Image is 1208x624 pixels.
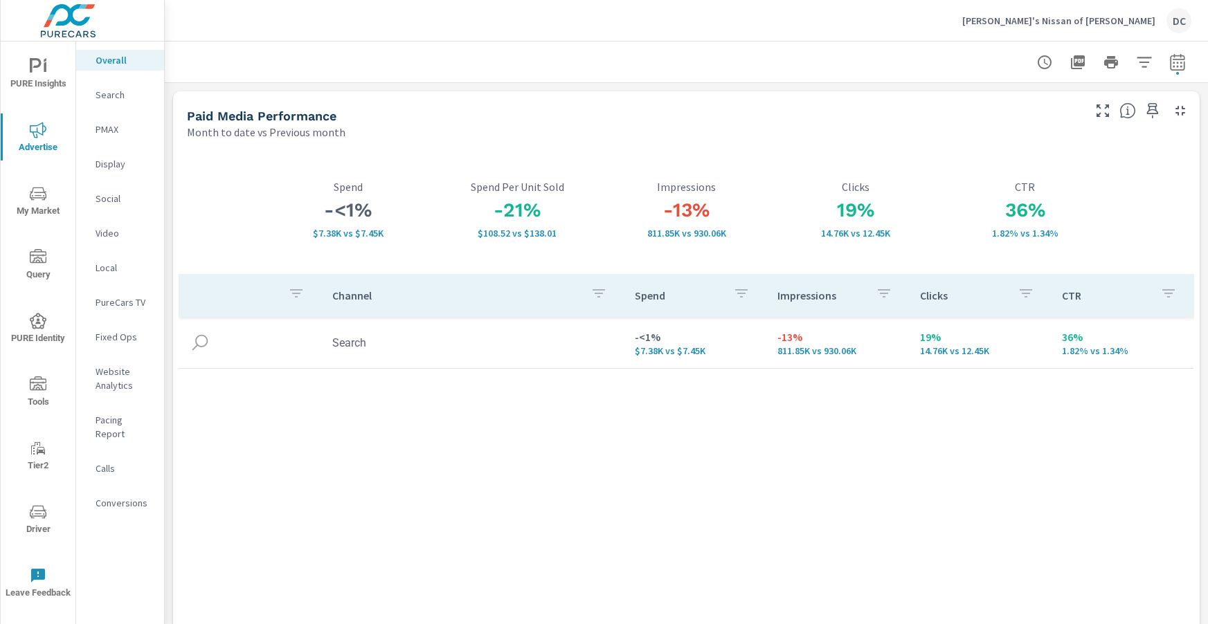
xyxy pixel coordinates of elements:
[433,181,602,193] p: Spend Per Unit Sold
[635,288,722,302] p: Spend
[1119,102,1136,119] span: Understand performance metrics over the selected time range.
[771,228,941,239] p: 14,756 vs 12,446
[76,361,164,396] div: Website Analytics
[321,325,624,360] td: Search
[602,181,771,193] p: Impressions
[96,365,153,392] p: Website Analytics
[96,88,153,102] p: Search
[96,413,153,441] p: Pacing Report
[1062,345,1182,356] p: 1.82% vs 1.34%
[920,345,1040,356] p: 14,756 vs 12,446
[76,292,164,313] div: PureCars TV
[96,295,153,309] p: PureCars TV
[1062,329,1182,345] p: 36%
[76,327,164,347] div: Fixed Ops
[602,199,771,222] h3: -13%
[962,15,1155,27] p: [PERSON_NAME]'s Nissan of [PERSON_NAME]
[76,458,164,479] div: Calls
[5,440,71,474] span: Tier2
[96,461,153,475] p: Calls
[76,188,164,209] div: Social
[940,181,1110,193] p: CTR
[263,199,433,222] h3: -<1%
[5,185,71,219] span: My Market
[76,257,164,278] div: Local
[635,329,755,345] p: -<1%
[1062,288,1149,302] p: CTR
[96,496,153,510] p: Conversions
[1092,100,1114,122] button: Make Fullscreen
[76,154,164,174] div: Display
[76,223,164,244] div: Video
[1169,100,1191,122] button: Minimize Widget
[940,199,1110,222] h3: 36%
[96,53,153,67] p: Overall
[5,249,71,283] span: Query
[5,376,71,410] span: Tools
[777,345,898,356] p: 811,852 vs 930,058
[602,228,771,239] p: 811,852 vs 930,058
[433,228,602,239] p: $108.52 vs $138.01
[76,50,164,71] div: Overall
[777,329,898,345] p: -13%
[76,84,164,105] div: Search
[635,345,755,356] p: $7,379 vs $7,452
[5,504,71,538] span: Driver
[920,329,1040,345] p: 19%
[777,288,865,302] p: Impressions
[76,410,164,444] div: Pacing Report
[96,192,153,205] p: Social
[263,181,433,193] p: Spend
[5,58,71,92] span: PURE Insights
[1166,8,1191,33] div: DC
[1164,48,1191,76] button: Select Date Range
[187,124,345,140] p: Month to date vs Previous month
[5,313,71,347] span: PURE Identity
[5,122,71,156] span: Advertise
[940,228,1110,239] p: 1.82% vs 1.34%
[5,567,71,601] span: Leave Feedback
[332,288,579,302] p: Channel
[433,199,602,222] h3: -21%
[76,493,164,513] div: Conversions
[1097,48,1125,76] button: Print Report
[920,288,1007,302] p: Clicks
[96,330,153,344] p: Fixed Ops
[96,226,153,240] p: Video
[187,109,336,123] h5: Paid Media Performance
[263,228,433,239] p: $7,379 vs $7,452
[1130,48,1158,76] button: Apply Filters
[1,42,75,614] div: nav menu
[96,122,153,136] p: PMAX
[190,332,210,353] img: icon-search.svg
[76,119,164,140] div: PMAX
[96,261,153,275] p: Local
[1064,48,1092,76] button: "Export Report to PDF"
[771,199,941,222] h3: 19%
[96,157,153,171] p: Display
[771,181,941,193] p: Clicks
